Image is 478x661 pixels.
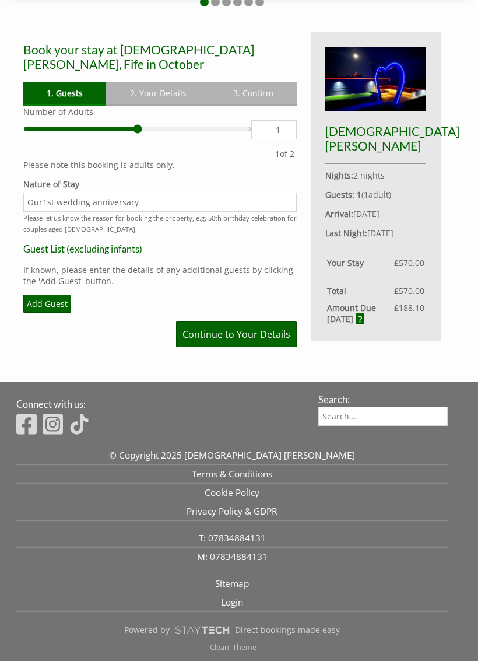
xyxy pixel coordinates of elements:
h2: Book your stay at [DEMOGRAPHIC_DATA] [PERSON_NAME], Fife in October [23,42,297,71]
span: £ [394,257,424,268]
img: Tiktok [69,412,90,436]
a: Cookie Policy [16,484,448,502]
span: 1 [275,148,280,159]
span: adult [364,189,389,200]
img: An image of 'Lady Nina Cottage' [325,47,426,111]
h2: [DEMOGRAPHIC_DATA] [PERSON_NAME] [325,124,426,153]
span: 188.10 [399,302,424,313]
a: 3. Confirm [210,82,297,104]
span: £ [394,285,424,296]
p: If known, please enter the details of any additional guests by clicking the 'Add Guest' button. [23,264,297,286]
h3: Connect with us: [16,398,310,410]
p: 2 nights [325,170,426,181]
a: 1. Guests [23,82,106,104]
a: Sitemap [16,575,448,593]
strong: Amount Due [DATE] [327,302,394,324]
strong: Total [327,285,394,296]
a: Add Guest [23,295,71,313]
label: Nature of Stay [23,179,297,190]
strong: Arrival: [325,208,353,219]
h3: Search: [318,394,448,405]
span: 570.00 [399,257,424,268]
a: T: 07834884131 [16,529,448,548]
p: Please note this booking is adults only. [23,159,297,170]
strong: Last Night: [325,228,367,239]
h3: Guest List (excluding infants) [23,243,297,254]
strong: Guests: [325,189,354,200]
span: 1 [364,189,368,200]
a: Terms & Conditions [16,465,448,484]
img: scrumpy.png [174,623,230,637]
a: Continue to Your Details [176,321,297,347]
a: Login [16,593,448,612]
strong: Nights: [325,170,353,181]
span: ( ) [357,189,391,200]
a: Powered byDirect bookings made easy [16,620,448,640]
a: © Copyright 2025 [DEMOGRAPHIC_DATA] [PERSON_NAME] [16,446,448,465]
p: [DATE] [325,208,426,219]
small: Please let us know the reason for booking the property, e.g. 50th birthday celebration for couple... [23,214,297,233]
div: of 2 [273,148,297,159]
p: [DATE] [325,228,426,239]
p: 'Clean' Theme [16,642,448,652]
label: Number of Adults [23,106,297,117]
a: 2. Your Details [106,82,209,104]
strong: Your Stay [327,257,394,268]
span: £ [394,302,424,324]
a: Privacy Policy & GDPR [16,502,448,521]
input: Search... [318,407,448,426]
strong: 1 [357,189,361,200]
a: M: 07834884131 [16,548,448,566]
span: 570.00 [399,285,424,296]
img: Instagram [43,412,63,436]
img: Facebook [16,412,37,436]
